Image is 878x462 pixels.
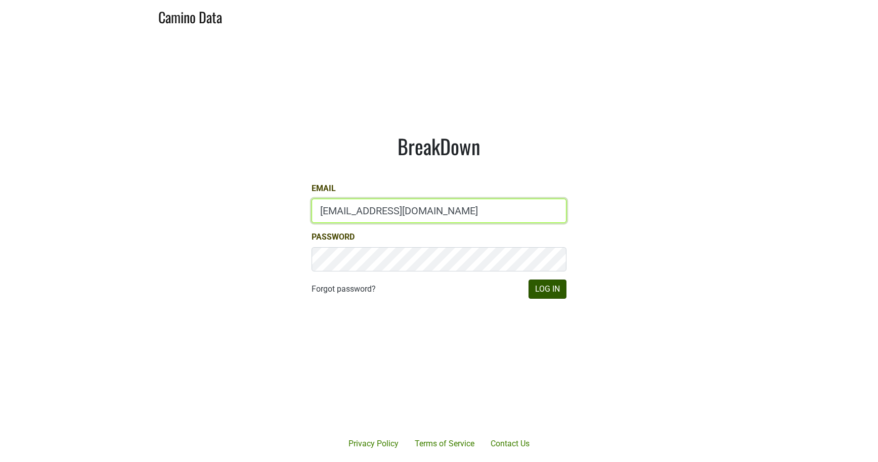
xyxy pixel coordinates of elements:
label: Password [312,231,355,243]
a: Camino Data [158,4,222,28]
a: Privacy Policy [340,434,407,454]
label: Email [312,182,336,195]
a: Contact Us [482,434,538,454]
h1: BreakDown [312,134,566,158]
a: Terms of Service [407,434,482,454]
a: Forgot password? [312,283,376,295]
button: Log In [529,280,566,299]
